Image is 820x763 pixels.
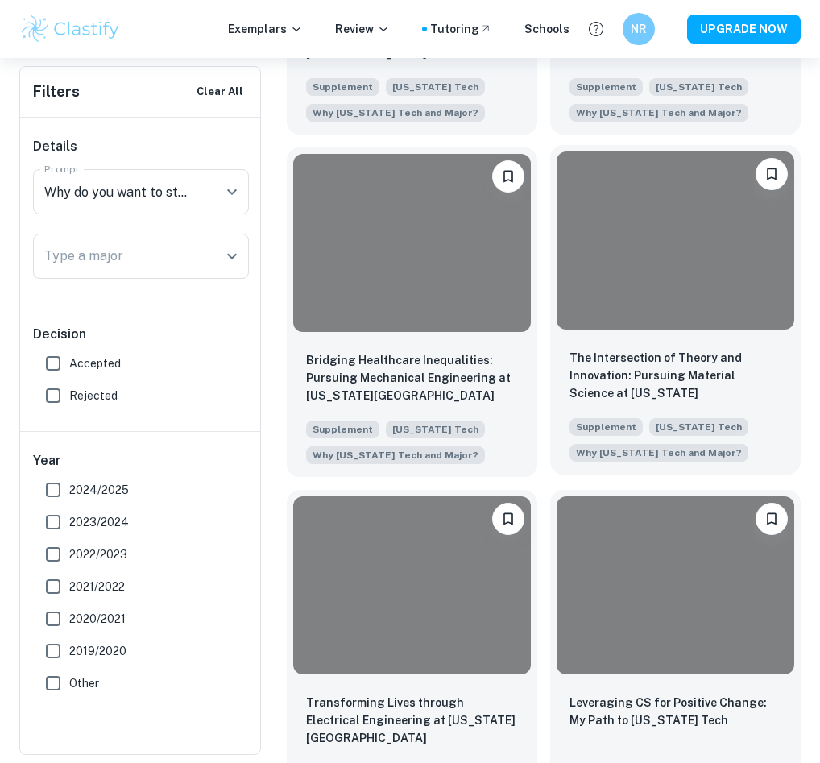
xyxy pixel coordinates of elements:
span: 2019/2020 [69,642,126,660]
span: 2023/2024 [69,513,129,531]
a: Tutoring [430,20,492,38]
span: 2024/2025 [69,481,129,499]
button: NR [623,13,655,45]
span: Why do you want to study your chosen major, and why do you want to study that major at Georgia Tech? [306,102,485,122]
span: Other [69,674,99,692]
p: Transforming Lives through Electrical Engineering at Georgia Tech [306,694,518,747]
span: Why [US_STATE] Tech and Major? [576,446,742,460]
img: Clastify logo [19,13,122,45]
p: The Intersection of Theory and Innovation: Pursuing Material Science at Georgia Tech [569,349,781,404]
p: Bridging Healthcare Inequalities: Pursuing Mechanical Engineering at Georgia Tech [306,351,518,404]
span: [US_STATE] Tech [386,421,485,438]
h6: Details [33,137,249,156]
span: Why [US_STATE] Tech and Major? [313,106,478,120]
a: BookmarkBridging Healthcare Inequalities: Pursuing Mechanical Engineering at Georgia TechSuppleme... [287,147,537,477]
span: Supplement [306,421,379,438]
button: Bookmark [492,160,524,193]
span: 2021/2022 [69,578,125,595]
span: Why do you want to study your chosen major, and why do you want to study that major at Georgia Tech? [569,102,748,122]
button: Help and Feedback [582,15,610,43]
button: Bookmark [492,503,524,535]
p: Exemplars [228,20,303,38]
span: [US_STATE] Tech [649,78,748,96]
span: Accepted [69,355,121,372]
h6: Year [33,451,249,471]
span: Why [US_STATE] Tech and Major? [576,106,742,120]
button: Open [221,180,243,203]
span: 2022/2023 [69,545,127,563]
span: Supplement [569,418,643,436]
span: Supplement [306,78,379,96]
button: UPGRADE NOW [687,15,801,44]
h6: Filters [33,81,80,103]
button: Bookmark [756,503,788,535]
label: Prompt [44,162,80,176]
span: [US_STATE] Tech [386,78,485,96]
span: Supplement [569,78,643,96]
span: Why do you want to study your chosen major, and why do you want to study that major at Georgia Tech? [569,442,748,462]
p: Leveraging CS for Positive Change: My Path to Georgia Tech [569,694,781,729]
span: Why do you want to study your chosen major, and why do you want to study that major at Georgia Tech? [306,445,485,464]
h6: NR [630,20,648,38]
a: Schools [524,20,569,38]
button: Clear All [193,80,247,104]
span: Rejected [69,387,118,404]
h6: Decision [33,325,249,344]
button: Open [221,245,243,267]
button: Bookmark [756,158,788,190]
span: [US_STATE] Tech [649,418,748,436]
a: BookmarkThe Intersection of Theory and Innovation: Pursuing Material Science at Georgia TechSuppl... [550,147,801,477]
span: Why [US_STATE] Tech and Major? [313,448,478,462]
p: Review [335,20,390,38]
span: 2020/2021 [69,610,126,628]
